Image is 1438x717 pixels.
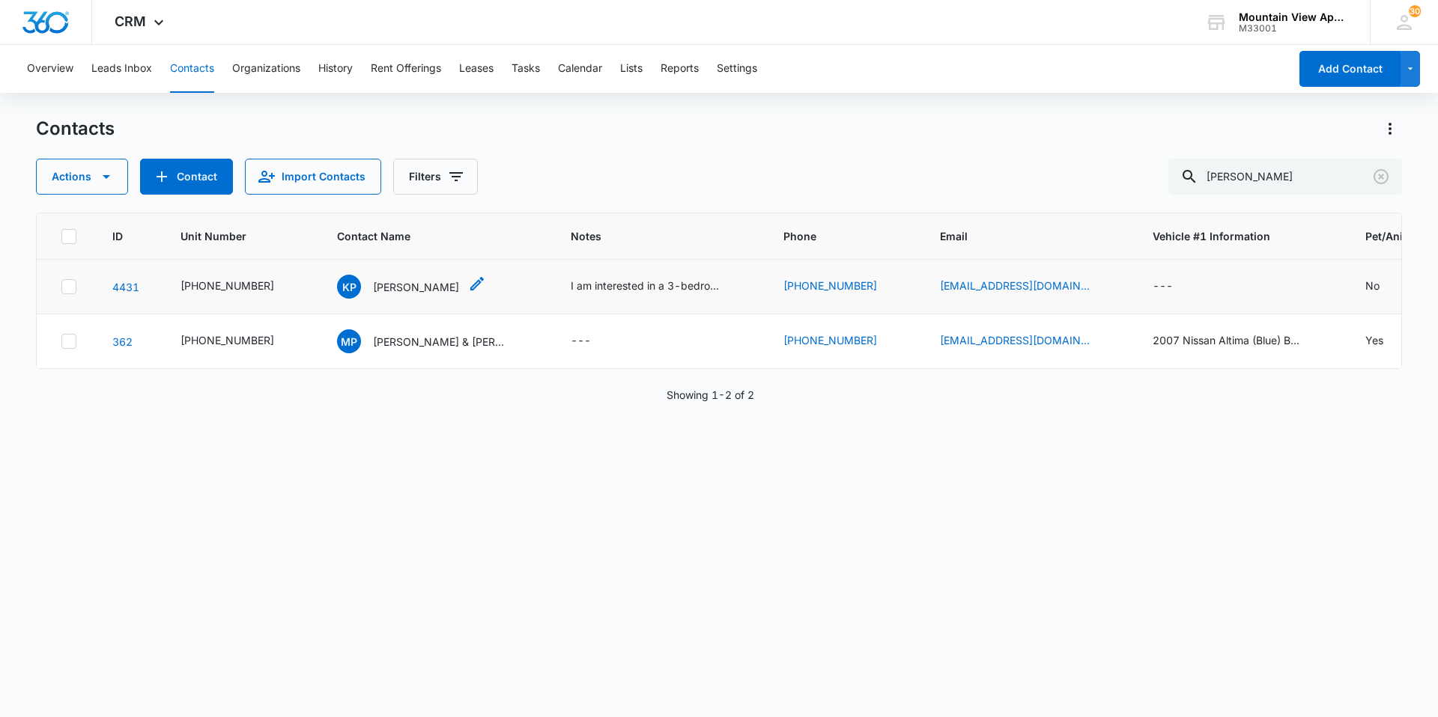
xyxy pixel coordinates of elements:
button: Clear [1369,165,1393,189]
div: No [1365,278,1380,293]
button: Contacts [170,45,214,93]
button: Add Contact [1299,51,1401,87]
div: [PHONE_NUMBER] [180,278,274,293]
span: MP [337,329,361,353]
span: CRM [115,13,146,29]
a: [EMAIL_ADDRESS][DOMAIN_NAME] [940,278,1090,293]
button: Actions [1378,117,1402,141]
div: [PHONE_NUMBER] [180,332,274,348]
div: Pet/Animal Owner - Yes - Select to Edit Field [1365,332,1410,350]
a: [EMAIL_ADDRESS][DOMAIN_NAME] [940,332,1090,348]
div: Contact Name - Korena Powell - Select to Edit Field [337,275,486,299]
span: Unit Number [180,228,301,244]
div: Vehicle #1 Information - 2007 Nissan Altima (Blue) BCT-I55 - Select to Edit Field [1153,332,1329,350]
div: --- [571,332,591,350]
div: account id [1239,23,1348,34]
span: Phone [783,228,882,244]
span: ID [112,228,123,244]
span: Contact Name [337,228,513,244]
div: Phone - (307) 220-0938 - Select to Edit Field [783,332,904,350]
div: Email - korenapowell@gmail.com - Select to Edit Field [940,278,1117,296]
div: account name [1239,11,1348,23]
span: Vehicle #1 Information [1153,228,1329,244]
div: Unit Number - 545-1805-208 - Select to Edit Field [180,278,301,296]
div: Pet/Animal Owner - No - Select to Edit Field [1365,278,1407,296]
span: KP [337,275,361,299]
span: Email [940,228,1095,244]
div: --- [1153,278,1173,296]
button: Organizations [232,45,300,93]
button: Reports [661,45,699,93]
span: 30 [1409,5,1421,17]
button: History [318,45,353,93]
div: Contact Name - Mason Powell & Erika Milstead - Select to Edit Field [337,329,535,353]
div: 2007 Nissan Altima (Blue) BCT-I55 [1153,332,1302,348]
p: [PERSON_NAME] & [PERSON_NAME] [373,334,508,350]
button: Leads Inbox [91,45,152,93]
button: Overview [27,45,73,93]
button: Import Contacts [245,159,381,195]
button: Actions [36,159,128,195]
span: Notes [571,228,747,244]
div: Notes - I am interested in a 3-bedroom unit. I am currently renting at Pelican Bluff Apartments i... [571,278,747,296]
a: [PHONE_NUMBER] [783,332,877,348]
h1: Contacts [36,118,115,140]
button: Calendar [558,45,602,93]
div: Unit Number - 545-1847-102 - Select to Edit Field [180,332,301,350]
a: Navigate to contact details page for Mason Powell & Erika Milstead [112,335,133,348]
a: Navigate to contact details page for Korena Powell [112,281,139,293]
button: Tasks [512,45,540,93]
a: [PHONE_NUMBER] [783,278,877,293]
button: Settings [717,45,757,93]
button: Add Contact [140,159,233,195]
div: Email - powellmason@icloud.com - Select to Edit Field [940,332,1117,350]
div: notifications count [1409,5,1421,17]
button: Rent Offerings [371,45,441,93]
div: Phone - (719) 349-0493 - Select to Edit Field [783,278,904,296]
div: Vehicle #1 Information - - Select to Edit Field [1153,278,1200,296]
p: Showing 1-2 of 2 [667,387,754,403]
button: Filters [393,159,478,195]
div: I am interested in a 3-bedroom unit. I am currently renting at [GEOGRAPHIC_DATA] in [GEOGRAPHIC_D... [571,278,720,293]
p: [PERSON_NAME] [373,279,459,295]
div: Yes [1365,332,1383,348]
button: Leases [459,45,494,93]
button: Lists [620,45,643,93]
input: Search Contacts [1168,159,1402,195]
div: Notes - - Select to Edit Field [571,332,618,350]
